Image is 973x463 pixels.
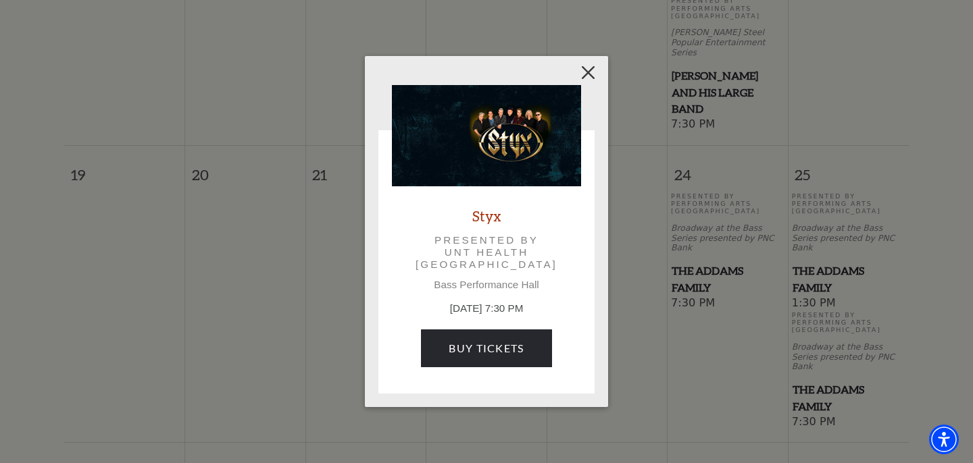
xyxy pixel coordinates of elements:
button: Close [576,60,601,86]
p: [DATE] 7:30 PM [392,301,581,317]
p: Bass Performance Hall [392,279,581,291]
img: Styx [392,85,581,186]
a: Buy Tickets [421,329,551,367]
p: Presented by UNT Health [GEOGRAPHIC_DATA] [411,234,562,271]
a: Styx [472,207,501,225]
div: Accessibility Menu [929,425,959,454]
